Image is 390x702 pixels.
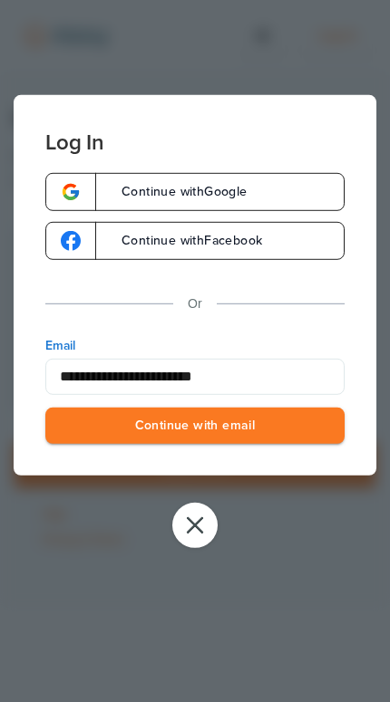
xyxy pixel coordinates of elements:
[45,173,345,211] a: google-logoContinue withGoogle
[188,293,202,315] p: Or
[45,94,345,154] h3: Log In
[61,231,81,251] img: google-logo
[103,235,262,247] span: Continue with Facebook
[103,186,248,198] span: Continue with Google
[61,182,81,202] img: google-logo
[45,358,345,394] input: Email Address
[45,336,345,354] label: Email
[45,222,345,260] a: google-logoContinue withFacebook
[172,503,218,548] button: Close
[45,407,345,444] button: Continue with email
